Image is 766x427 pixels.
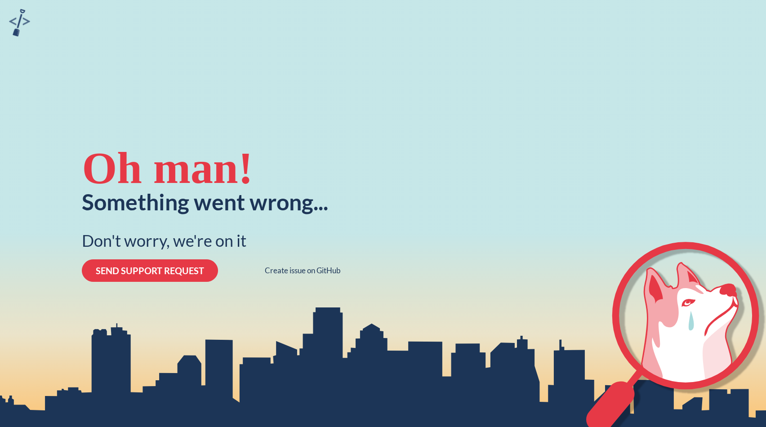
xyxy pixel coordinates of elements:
[265,266,341,275] a: Create issue on GitHub
[82,231,246,250] div: Don't worry, we're on it
[82,146,253,191] div: Oh man!
[9,9,30,36] img: sandbox logo
[82,259,218,282] button: SEND SUPPORT REQUEST
[82,191,328,213] div: Something went wrong...
[9,9,30,39] a: sandbox logo
[586,242,766,427] svg: crying-husky-2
